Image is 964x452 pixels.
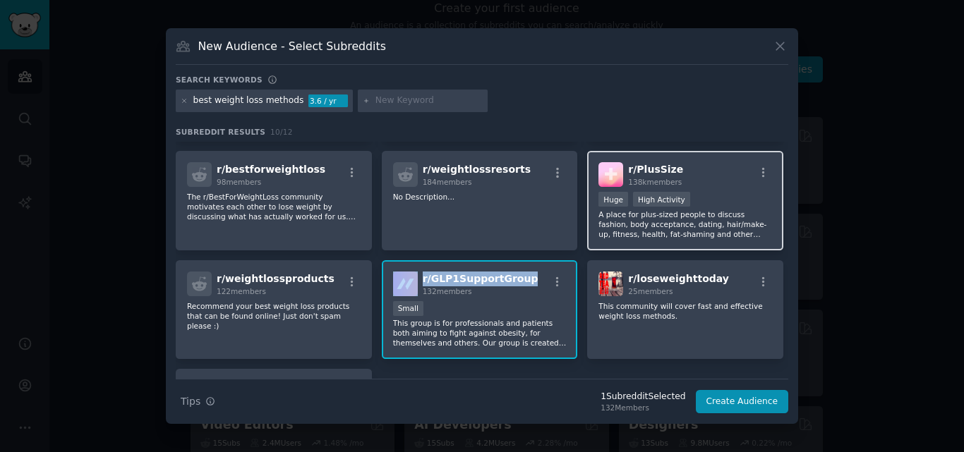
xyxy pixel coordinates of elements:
[217,287,266,295] span: 122 members
[193,94,304,107] div: best weight loss methods
[598,162,623,187] img: PlusSize
[601,391,685,403] div: 1 Subreddit Selected
[393,271,418,296] img: GLP1SupportGroup
[176,75,263,85] h3: Search keywords
[628,178,682,186] span: 138k members
[393,318,567,348] p: This group is for professionals and patients both aiming to fight against obesity, for themselves...
[601,403,685,413] div: 132 Members
[375,94,483,107] input: New Keyword
[423,287,472,295] span: 132 members
[598,192,628,207] div: Huge
[176,127,265,137] span: Subreddit Results
[423,164,531,175] span: r/ weightlossresorts
[198,39,386,54] h3: New Audience - Select Subreddits
[270,128,293,136] span: 10 / 12
[217,164,325,175] span: r/ bestforweightloss
[187,192,361,221] p: The r/BestForWeightLoss community motivates each other to lose weight by discussing what has actu...
[393,192,567,202] p: No Description...
[217,178,261,186] span: 98 members
[598,209,772,239] p: A place for plus-sized people to discuss fashion, body acceptance, dating, hair/make-up, fitness,...
[598,271,623,296] img: loseweighttoday
[633,192,690,207] div: High Activity
[628,164,683,175] span: r/ PlusSize
[308,94,348,107] div: 3.6 / yr
[628,273,729,284] span: r/ loseweighttoday
[181,394,200,409] span: Tips
[423,273,538,284] span: r/ GLP1SupportGroup
[393,301,423,316] div: Small
[217,273,335,284] span: r/ weightlossproducts
[187,301,361,331] p: Recommend your best weight loss products that can be found online! Just don't spam please :)
[598,301,772,321] p: This community will cover fast and effective weight loss methods.
[423,178,472,186] span: 184 members
[176,389,220,414] button: Tips
[628,287,673,295] span: 25 members
[696,390,789,414] button: Create Audience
